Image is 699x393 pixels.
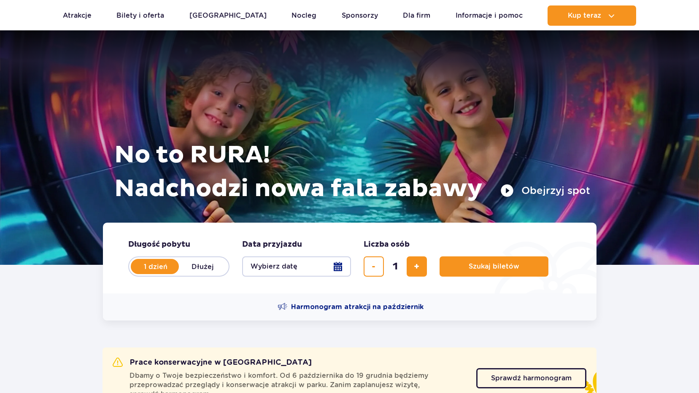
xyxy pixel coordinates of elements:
[291,5,316,26] a: Nocleg
[364,256,384,277] button: usuń bilet
[407,256,427,277] button: dodaj bilet
[385,256,405,277] input: liczba biletów
[491,375,572,382] span: Sprawdź harmonogram
[342,5,378,26] a: Sponsorzy
[469,263,519,270] span: Szukaj biletów
[103,223,596,293] form: Planowanie wizyty w Park of Poland
[128,240,190,250] span: Długość pobytu
[278,302,424,312] a: Harmonogram atrakcji na październik
[440,256,548,277] button: Szukaj biletów
[548,5,636,26] button: Kup teraz
[113,358,312,368] h2: Prace konserwacyjne w [GEOGRAPHIC_DATA]
[403,5,430,26] a: Dla firm
[500,184,590,197] button: Obejrzyj spot
[179,258,227,275] label: Dłużej
[456,5,523,26] a: Informacje i pomoc
[132,258,180,275] label: 1 dzień
[116,5,164,26] a: Bilety i oferta
[476,368,586,388] a: Sprawdź harmonogram
[568,12,601,19] span: Kup teraz
[364,240,410,250] span: Liczba osób
[242,256,351,277] button: Wybierz datę
[291,302,424,312] span: Harmonogram atrakcji na październik
[242,240,302,250] span: Data przyjazdu
[114,138,590,206] h1: No to RURA! Nadchodzi nowa fala zabawy
[189,5,267,26] a: [GEOGRAPHIC_DATA]
[63,5,92,26] a: Atrakcje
